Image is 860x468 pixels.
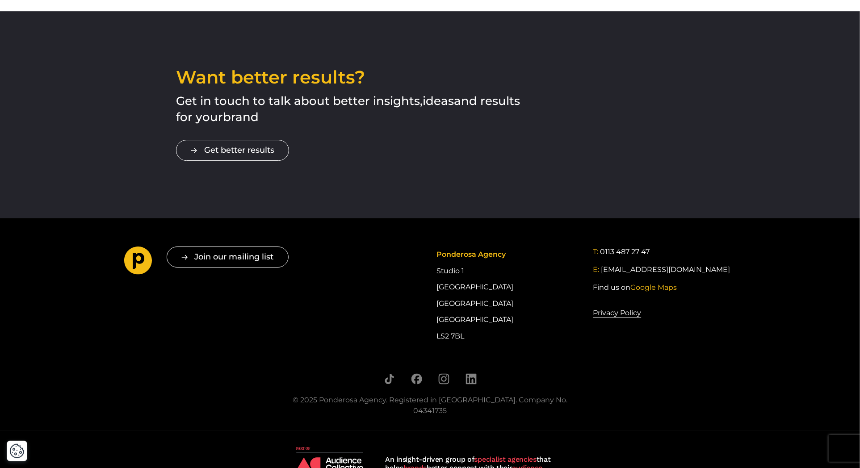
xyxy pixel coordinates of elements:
span: and results for your [176,94,520,124]
a: Follow us on TikTok [384,373,395,384]
span: idea [423,94,448,108]
a: 0113 487 27 47 [600,247,650,257]
a: Find us onGoogle Maps [593,282,677,293]
div: Studio 1 [GEOGRAPHIC_DATA] [GEOGRAPHIC_DATA] [GEOGRAPHIC_DATA] LS2 7BL [436,247,579,344]
button: Cookie Settings [9,443,25,459]
a: Get better results [176,140,289,161]
a: [EMAIL_ADDRESS][DOMAIN_NAME] [601,264,730,275]
span: Ponderosa Agency [436,250,506,259]
span: T: [593,247,598,256]
img: Revisit consent button [9,443,25,459]
span: Get in touch to talk about better insights, [176,94,423,108]
span: E: [593,265,599,274]
strong: specialist agencies [474,455,537,464]
a: Go to homepage [124,247,152,278]
a: Follow us on Facebook [411,373,422,384]
span: brand [223,110,259,124]
a: Privacy Policy [593,307,641,319]
span: s [448,94,454,108]
span: Google Maps [630,283,677,292]
button: Join our mailing list [167,247,289,267]
h2: Want better results? [176,68,528,86]
a: Follow us on LinkedIn [466,373,477,384]
div: © 2025 Ponderosa Agency. Registered in [GEOGRAPHIC_DATA]. Company No. 04341735 [281,395,580,416]
a: Follow us on Instagram [438,373,449,384]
